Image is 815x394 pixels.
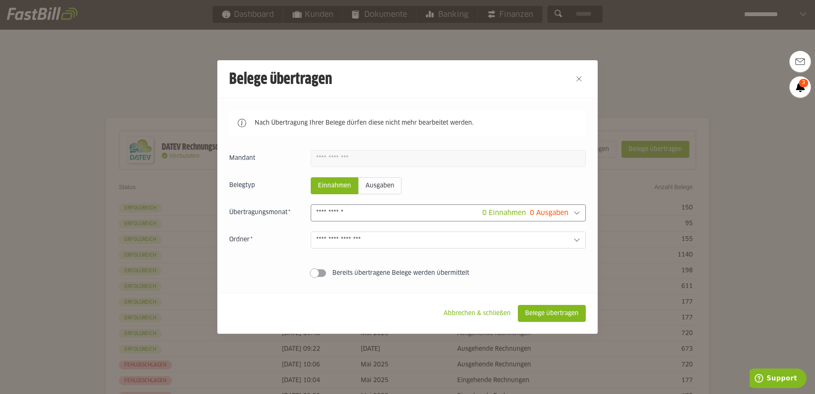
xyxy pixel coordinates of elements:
sl-button: Belege übertragen [518,305,586,322]
span: 0 Ausgaben [530,210,568,216]
sl-switch: Bereits übertragene Belege werden übermittelt [229,269,586,277]
span: 0 Einnahmen [482,210,526,216]
a: 3 [790,76,811,98]
sl-radio-button: Ausgaben [358,177,402,194]
iframe: Öffnet ein Widget, in dem Sie weitere Informationen finden [750,369,807,390]
sl-radio-button: Einnahmen [311,177,358,194]
sl-button: Abbrechen & schließen [436,305,518,322]
span: 3 [799,79,808,87]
